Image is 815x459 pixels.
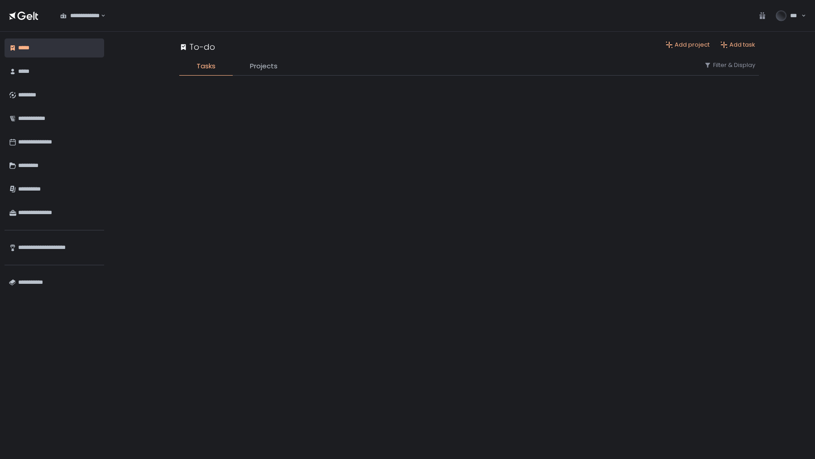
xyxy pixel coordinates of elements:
span: Projects [250,61,278,72]
button: Add project [666,41,710,49]
div: To-do [179,41,215,53]
div: Search for option [54,6,105,25]
span: Tasks [197,61,216,72]
button: Filter & Display [704,61,755,69]
button: Add task [720,41,755,49]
